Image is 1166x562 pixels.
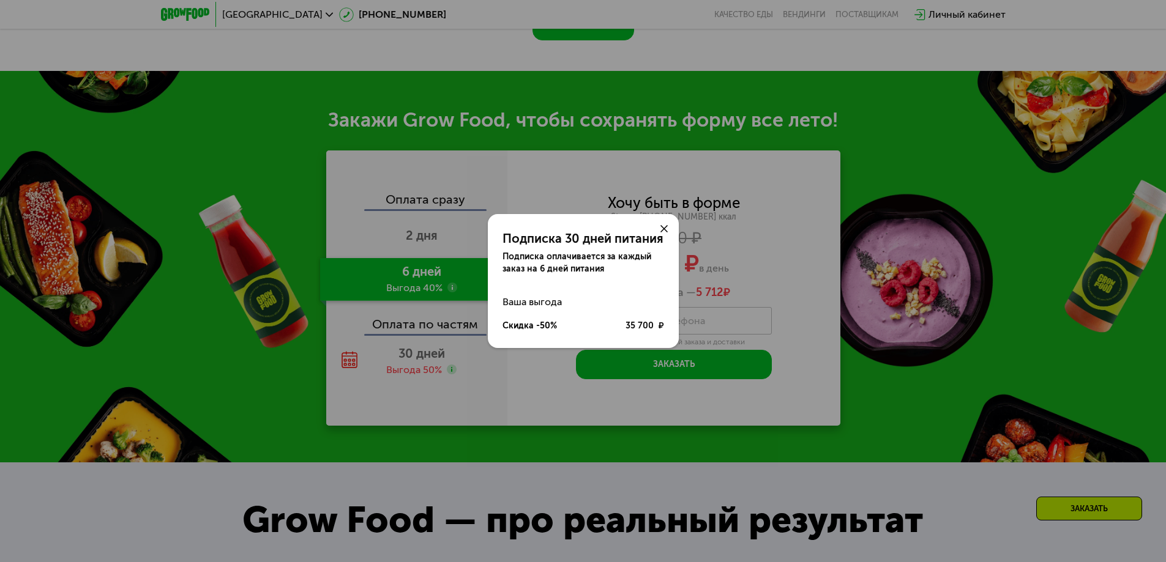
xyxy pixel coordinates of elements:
div: Ваша выгода [503,290,664,314]
div: Подписка оплачивается за каждый заказ на 6 дней питания [503,251,664,275]
div: Подписка 30 дней питания [503,231,664,246]
div: Скидка -50% [503,320,557,332]
span: ₽ [659,320,664,332]
div: 35 700 [626,320,664,332]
